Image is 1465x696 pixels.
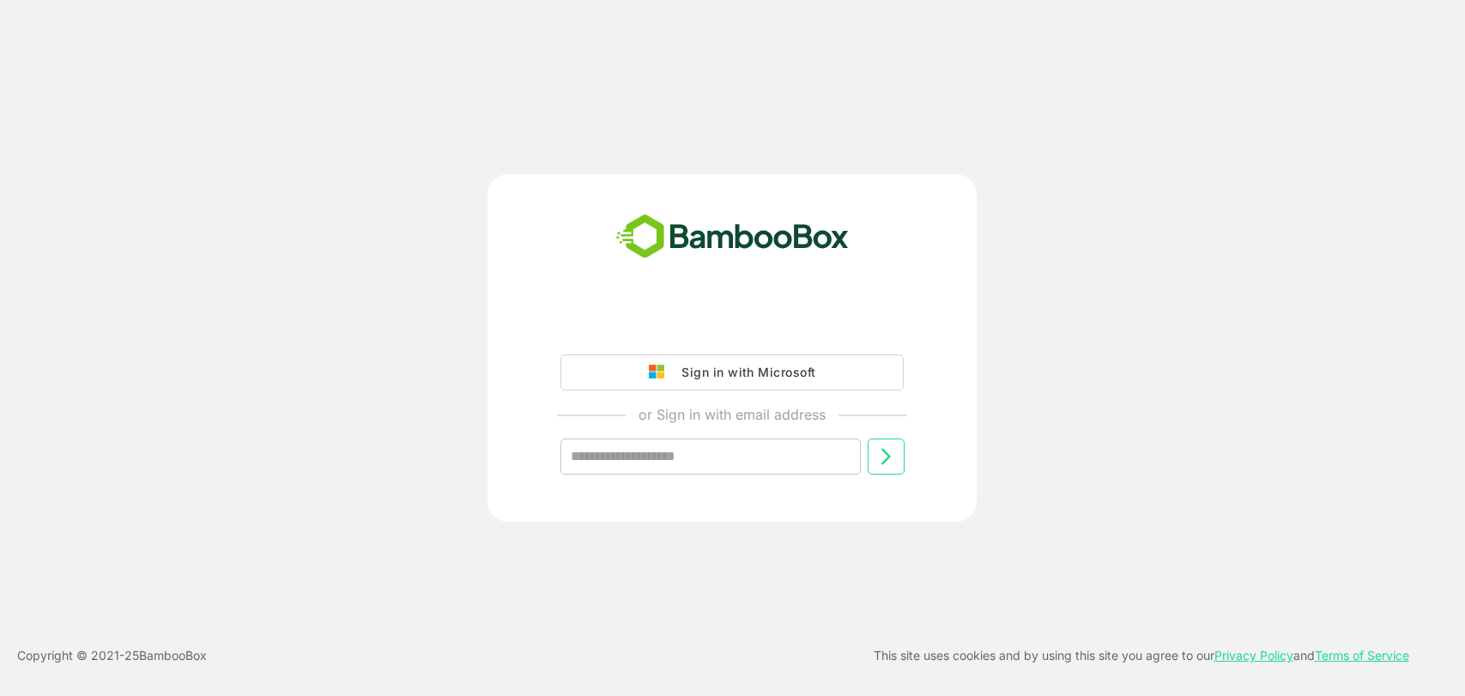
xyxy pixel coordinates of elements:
img: bamboobox [607,209,858,265]
div: Sign in with Microsoft [673,361,815,384]
a: Privacy Policy [1214,648,1293,663]
p: Copyright © 2021- 25 BambooBox [17,645,207,666]
img: google [649,365,673,380]
button: Sign in with Microsoft [560,354,904,390]
p: This site uses cookies and by using this site you agree to our and [874,645,1409,666]
p: or Sign in with email address [639,404,826,425]
a: Terms of Service [1315,648,1409,663]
